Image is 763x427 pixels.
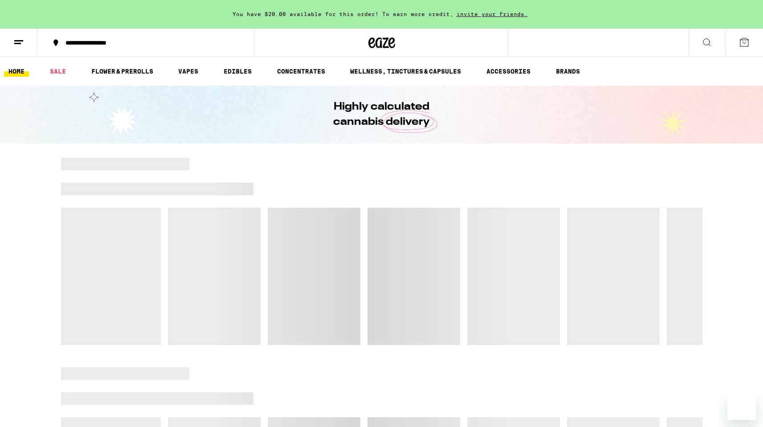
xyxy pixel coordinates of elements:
[727,391,756,420] iframe: Button to launch messaging window
[273,66,330,77] a: CONCENTRATES
[174,66,203,77] a: VAPES
[453,11,531,17] span: invite your friends.
[308,99,455,130] h1: Highly calculated cannabis delivery
[87,66,158,77] a: FLOWER & PREROLLS
[551,66,584,77] a: BRANDS
[482,66,535,77] a: ACCESSORIES
[45,66,70,77] a: SALE
[233,11,453,17] span: You have $20.00 available for this order! To earn more credit,
[219,66,256,77] a: EDIBLES
[346,66,465,77] a: WELLNESS, TINCTURES & CAPSULES
[4,66,29,77] a: HOME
